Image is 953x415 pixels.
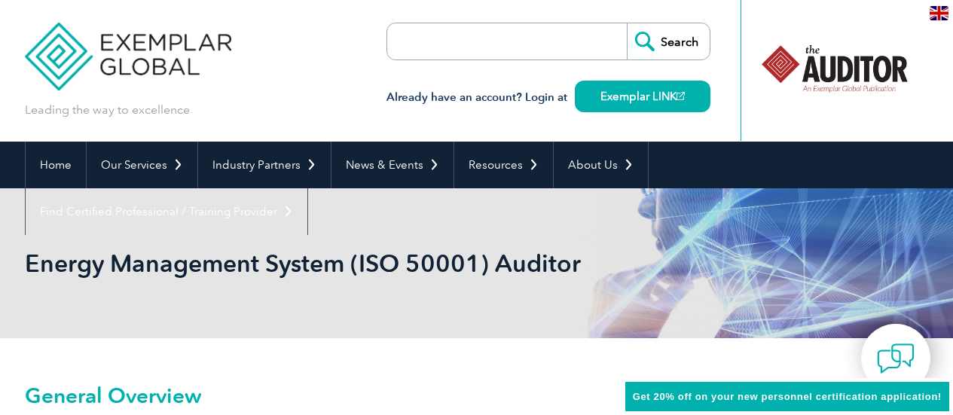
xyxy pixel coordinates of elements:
[25,249,603,278] h1: Energy Management System (ISO 50001) Auditor
[331,142,454,188] a: News & Events
[25,383,658,407] h2: General Overview
[877,340,915,377] img: contact-chat.png
[677,92,685,100] img: open_square.png
[930,6,948,20] img: en
[198,142,331,188] a: Industry Partners
[633,391,942,402] span: Get 20% off on your new personnel certification application!
[25,102,190,118] p: Leading the way to excellence
[386,88,710,107] h3: Already have an account? Login at
[26,142,86,188] a: Home
[575,81,710,112] a: Exemplar LINK
[554,142,648,188] a: About Us
[87,142,197,188] a: Our Services
[26,188,307,235] a: Find Certified Professional / Training Provider
[627,23,710,60] input: Search
[454,142,553,188] a: Resources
